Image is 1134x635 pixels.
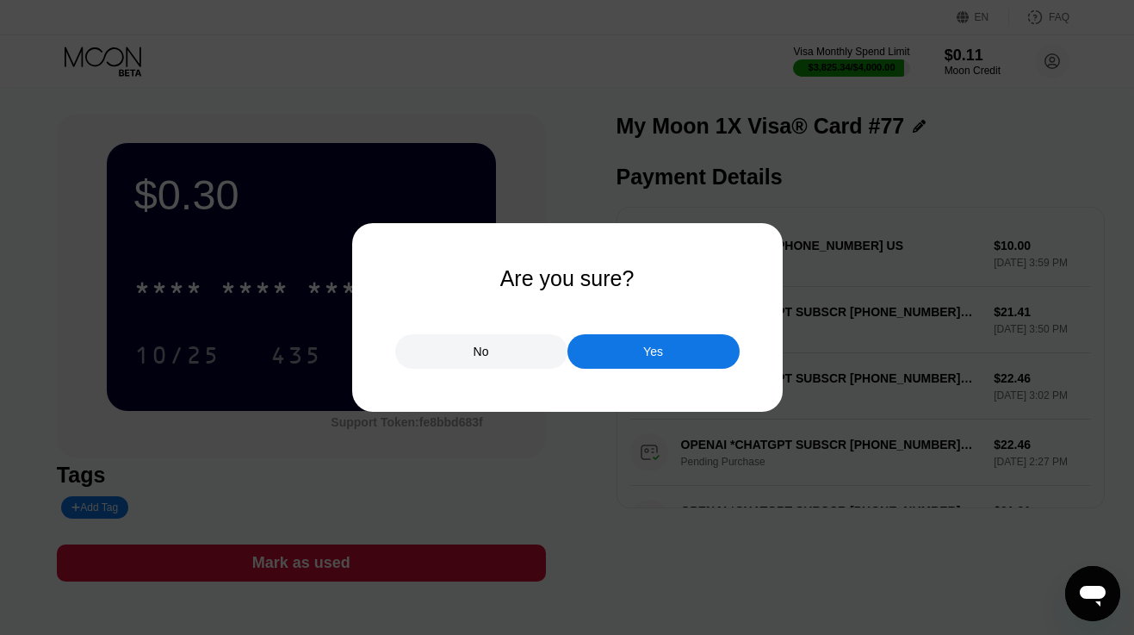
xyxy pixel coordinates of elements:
[500,266,635,291] div: Are you sure?
[474,344,489,359] div: No
[643,344,663,359] div: Yes
[395,334,567,369] div: No
[1065,566,1120,621] iframe: Кнопка запуска окна обмена сообщениями
[567,334,740,369] div: Yes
